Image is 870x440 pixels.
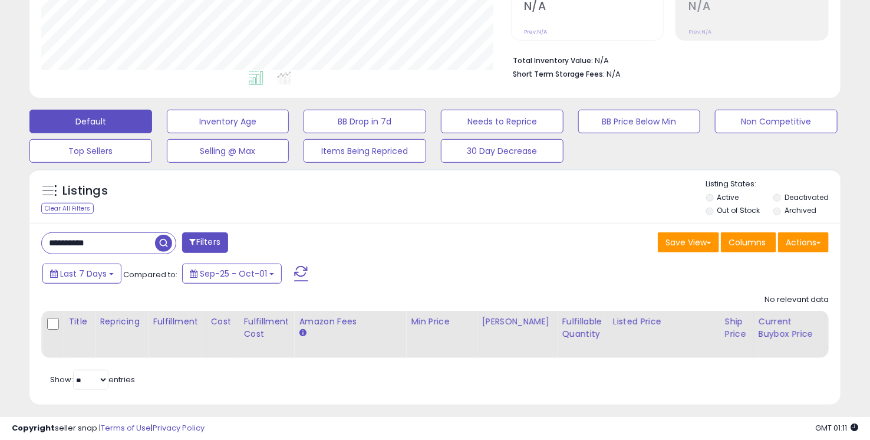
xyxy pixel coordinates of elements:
[182,232,228,253] button: Filters
[123,269,177,280] span: Compared to:
[441,110,563,133] button: Needs to Reprice
[411,316,472,328] div: Min Price
[153,422,205,434] a: Privacy Policy
[721,232,776,252] button: Columns
[688,28,711,35] small: Prev: N/A
[304,139,426,163] button: Items Being Repriced
[562,316,602,340] div: Fulfillable Quantity
[658,232,719,252] button: Save View
[715,110,838,133] button: Non Competitive
[524,28,547,35] small: Prev: N/A
[167,139,289,163] button: Selling @ Max
[815,422,858,434] span: 2025-10-9 01:11 GMT
[304,110,426,133] button: BB Drop in 7d
[42,264,121,284] button: Last 7 Days
[613,316,715,328] div: Listed Price
[29,139,152,163] button: Top Sellers
[12,423,205,434] div: seller snap | |
[513,52,820,67] li: N/A
[60,268,107,280] span: Last 7 Days
[607,68,621,80] span: N/A
[513,55,593,65] b: Total Inventory Value:
[513,69,605,79] b: Short Term Storage Fees:
[759,316,819,340] div: Current Buybox Price
[243,316,289,340] div: Fulfillment Cost
[785,192,829,202] label: Deactivated
[299,316,401,328] div: Amazon Fees
[729,237,766,248] span: Columns
[62,183,108,199] h5: Listings
[778,232,829,252] button: Actions
[441,139,563,163] button: 30 Day Decrease
[785,205,816,215] label: Archived
[299,328,306,339] small: Amazon Fees.
[482,316,552,328] div: [PERSON_NAME]
[68,316,90,328] div: Title
[717,192,739,202] label: Active
[578,110,701,133] button: BB Price Below Min
[29,110,152,133] button: Default
[725,316,749,340] div: Ship Price
[200,268,267,280] span: Sep-25 - Oct-01
[50,374,135,385] span: Show: entries
[764,294,829,306] div: No relevant data
[41,203,94,214] div: Clear All Filters
[167,110,289,133] button: Inventory Age
[101,422,151,434] a: Terms of Use
[153,316,200,328] div: Fulfillment
[182,264,282,284] button: Sep-25 - Oct-01
[211,316,234,328] div: Cost
[12,422,55,434] strong: Copyright
[706,179,841,190] p: Listing States:
[717,205,760,215] label: Out of Stock
[100,316,143,328] div: Repricing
